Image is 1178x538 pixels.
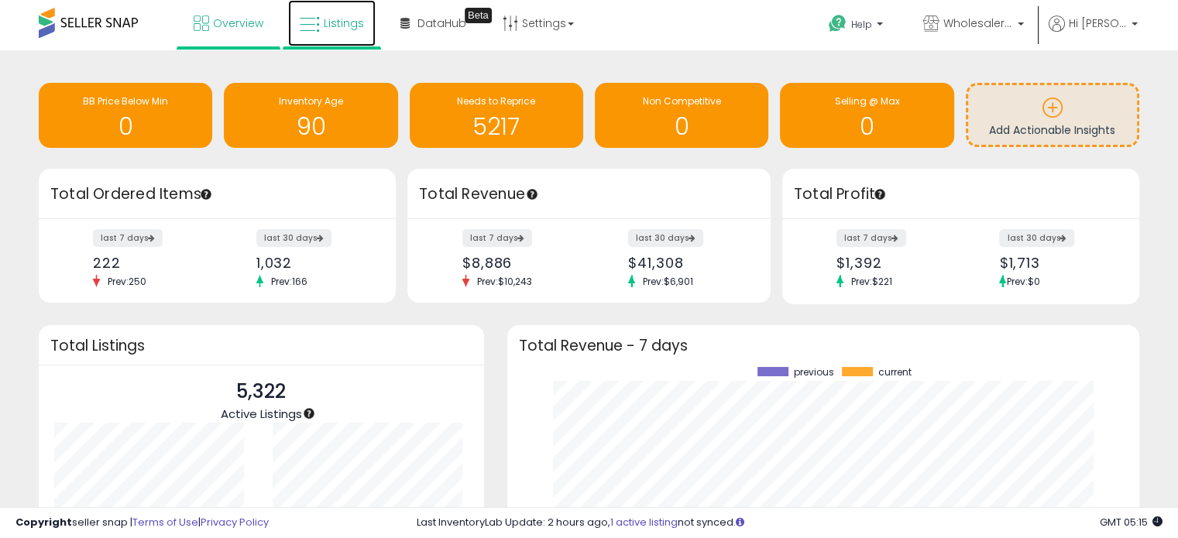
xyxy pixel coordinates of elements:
span: Overview [213,15,263,31]
span: Prev: 250 [100,275,154,288]
div: 222 [93,255,205,271]
a: Inventory Age 90 [224,83,397,148]
h3: Total Revenue [419,183,759,205]
span: Active Listings [221,406,302,422]
label: last 30 days [628,229,703,247]
label: last 30 days [256,229,331,247]
label: last 7 days [836,229,906,247]
div: Tooltip anchor [873,187,887,201]
label: last 7 days [93,229,163,247]
span: Non Competitive [643,94,721,108]
h3: Total Listings [50,340,472,351]
p: 5,322 [221,377,302,406]
i: Click here to read more about un-synced listings. [736,517,744,527]
div: $1,392 [836,255,949,271]
a: Non Competitive 0 [595,83,768,148]
h3: Total Profit [794,183,1128,205]
h3: Total Revenue - 7 days [519,340,1128,351]
span: current [878,367,912,378]
span: previous [794,367,834,378]
h1: 0 [46,114,204,139]
a: 1 active listing [610,515,678,529]
span: Prev: $10,243 [469,275,540,288]
a: BB Price Below Min 0 [39,83,212,148]
span: Prev: $221 [843,275,900,288]
span: Help [851,18,872,31]
span: Inventory Age [279,94,343,108]
h3: Total Ordered Items [50,183,384,205]
span: 2025-09-12 05:15 GMT [1100,515,1163,529]
div: Tooltip anchor [199,187,213,201]
div: seller snap | | [15,516,269,530]
i: Get Help [828,14,847,33]
span: Needs to Reprice [457,94,535,108]
span: Prev: 166 [263,275,315,288]
label: last 7 days [462,229,532,247]
h1: 0 [788,114,946,139]
h1: 90 [232,114,390,139]
span: Wholesaler AZ [943,15,1013,31]
h1: 0 [603,114,761,139]
a: Needs to Reprice 5217 [410,83,583,148]
a: Help [816,2,898,50]
h1: 5217 [417,114,575,139]
div: $1,713 [999,255,1111,271]
span: Add Actionable Insights [989,122,1115,138]
div: 1,032 [256,255,369,271]
strong: Copyright [15,515,72,529]
a: Selling @ Max 0 [780,83,953,148]
a: Privacy Policy [201,515,269,529]
a: Terms of Use [132,515,198,529]
div: Last InventoryLab Update: 2 hours ago, not synced. [417,516,1163,530]
span: DataHub [417,15,466,31]
div: Tooltip anchor [525,187,539,201]
div: Tooltip anchor [465,8,492,23]
div: $8,886 [462,255,578,271]
span: BB Price Below Min [83,94,168,108]
a: Add Actionable Insights [968,85,1137,145]
div: $41,308 [628,255,744,271]
span: Listings [324,15,364,31]
div: Tooltip anchor [302,406,316,420]
span: Prev: $6,901 [635,275,701,288]
span: Hi [PERSON_NAME] [1069,15,1127,31]
span: Selling @ Max [834,94,899,108]
label: last 30 days [999,229,1074,247]
a: Hi [PERSON_NAME] [1049,15,1138,50]
span: Prev: $0 [1006,275,1039,288]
